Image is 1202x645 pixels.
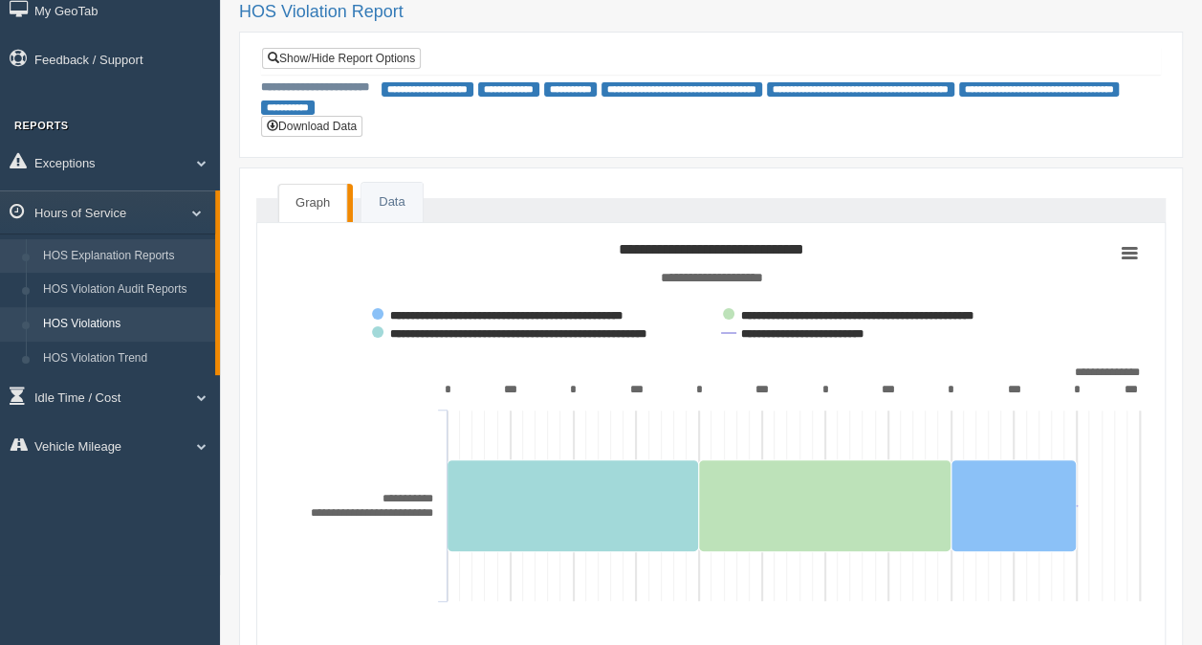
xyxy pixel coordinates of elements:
a: HOS Violation Trend [34,342,215,376]
a: Graph [278,184,347,222]
button: Download Data [261,116,362,137]
a: HOS Violations [34,307,215,342]
h2: HOS Violation Report [239,3,1183,22]
a: Data [361,183,422,222]
a: HOS Explanation Reports [34,239,215,274]
a: Show/Hide Report Options [262,48,421,69]
a: HOS Violation Audit Reports [34,273,215,307]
